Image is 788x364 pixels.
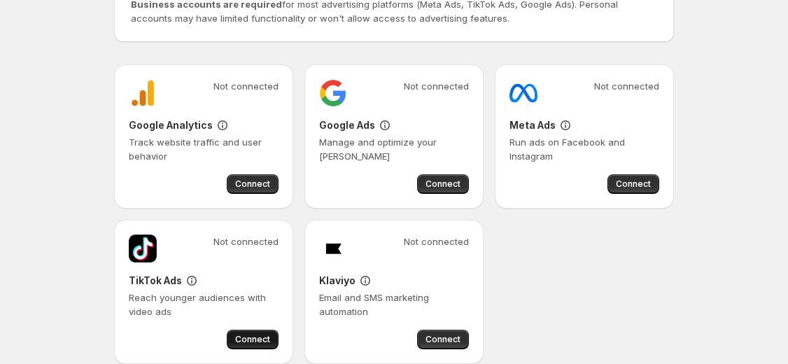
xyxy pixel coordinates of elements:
[227,330,279,349] button: Connect
[425,334,460,345] span: Connect
[235,178,270,190] span: Connect
[213,234,279,248] span: Not connected
[404,79,469,93] span: Not connected
[129,135,279,163] p: Track website traffic and user behavior
[129,79,157,107] img: Google Analytics logo
[129,118,213,132] h3: Google Analytics
[607,174,659,194] button: Connect
[319,79,347,107] img: Google Ads logo
[129,234,157,262] img: TikTok Ads logo
[319,118,375,132] h3: Google Ads
[129,274,182,288] h3: TikTok Ads
[616,178,651,190] span: Connect
[509,135,659,163] p: Run ads on Facebook and Instagram
[509,118,556,132] h3: Meta Ads
[129,290,279,318] p: Reach younger audiences with video ads
[417,174,469,194] button: Connect
[417,330,469,349] button: Connect
[235,334,270,345] span: Connect
[319,135,469,163] p: Manage and optimize your [PERSON_NAME]
[213,79,279,93] span: Not connected
[509,79,537,107] img: Meta Ads logo
[227,174,279,194] button: Connect
[319,234,347,262] img: Klaviyo logo
[425,178,460,190] span: Connect
[319,290,469,318] p: Email and SMS marketing automation
[594,79,659,93] span: Not connected
[404,234,469,248] span: Not connected
[319,274,356,288] h3: Klaviyo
